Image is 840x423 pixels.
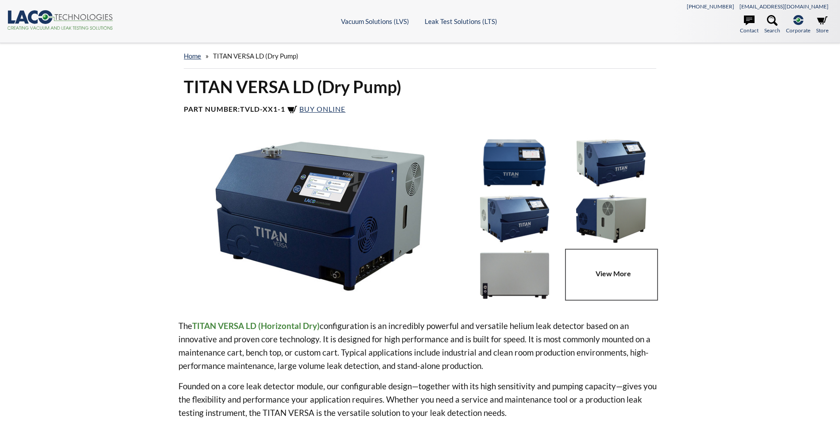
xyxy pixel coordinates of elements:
img: TITAN VERSA LD, angled left view [468,193,561,245]
a: [EMAIL_ADDRESS][DOMAIN_NAME] [739,3,828,10]
a: Vacuum Solutions (LVS) [341,17,409,25]
span: TITAN VERSA LD (Dry Pump) [213,52,298,60]
p: The configuration is an incredibly powerful and versatile helium leak detector based on an innova... [178,319,661,372]
b: TVLD-XX1-1 [240,105,285,113]
span: Buy Online [299,105,345,113]
img: TITAN VERSA LD, angled view [565,137,657,188]
img: TITAN VERSA LD with output, rear view [468,249,561,301]
h1: TITAN VERSA LD (Dry Pump) [184,76,656,98]
img: TITAN VERSA LD, angled view [178,137,461,295]
a: Search [764,15,780,35]
div: » [184,43,656,69]
a: [PHONE_NUMBER] [687,3,734,10]
p: Founded on a core leak detector module, our configurable design—together with its high sensitivit... [178,380,661,419]
a: home [184,52,201,60]
a: Contact [740,15,759,35]
img: TITAN VERSA LD, right side rear angled view [565,193,657,245]
h4: Part Number: [184,105,656,115]
a: Leak Test Solutions (LTS) [425,17,497,25]
span: Corporate [786,26,810,35]
a: Buy Online [287,105,345,113]
a: Store [816,15,828,35]
strong: TITAN VERSA LD (Horizontal Dry) [192,321,320,331]
img: TITAN VERSA LD, front view with port [468,137,561,188]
